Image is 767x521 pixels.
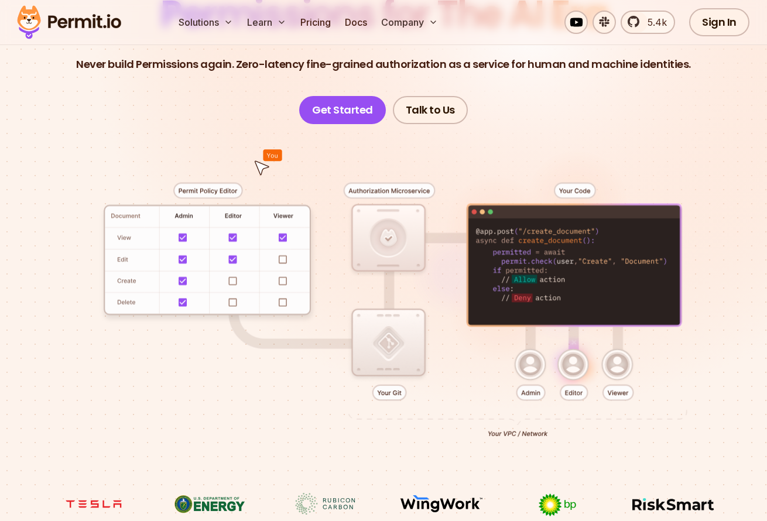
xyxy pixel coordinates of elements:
[296,11,335,34] a: Pricing
[398,493,485,515] img: Wingwork
[621,11,675,34] a: 5.4k
[166,493,254,515] img: US department of energy
[513,493,601,517] img: bp
[50,493,138,515] img: tesla
[282,493,369,515] img: Rubicon
[689,8,749,36] a: Sign In
[641,15,667,29] span: 5.4k
[76,56,691,73] p: Never build Permissions again. Zero-latency fine-grained authorization as a service for human and...
[299,96,386,124] a: Get Started
[340,11,372,34] a: Docs
[376,11,443,34] button: Company
[393,96,468,124] a: Talk to Us
[242,11,291,34] button: Learn
[629,493,717,515] img: Risksmart
[12,2,126,42] img: Permit logo
[174,11,238,34] button: Solutions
